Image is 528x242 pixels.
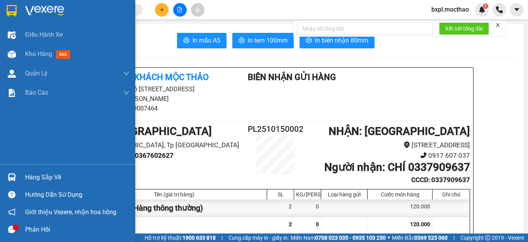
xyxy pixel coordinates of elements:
span: environment [404,141,410,148]
button: printerIn tem 100mm [232,33,294,48]
span: Hỗ trợ kỹ thuật: [145,233,216,242]
button: printerIn mẫu A5 [177,33,227,48]
button: aim [191,3,204,17]
span: 1 [484,3,487,9]
div: Cước món hàng [370,191,430,198]
img: solution-icon [8,89,16,97]
li: Số [STREET_ADDRESS][PERSON_NAME] [81,84,225,104]
span: plus [159,7,165,12]
h2: PL2510150002 [243,123,308,136]
b: CCCD : 0337909637 [411,176,470,184]
div: KG/[PERSON_NAME] [296,191,319,198]
span: Kho hàng [25,50,52,58]
span: 0 [316,221,319,227]
img: warehouse-icon [8,50,16,58]
span: 120.000 [410,221,430,227]
div: 120.000 [368,199,433,217]
span: | [453,233,455,242]
span: phone [420,152,427,158]
button: plus [155,3,169,17]
img: logo-vxr [7,5,17,17]
b: Xe khách Mộc Thảo [122,72,209,82]
span: Miền Bắc [392,233,448,242]
button: caret-down [510,3,523,17]
li: 0917 607 037 [308,150,470,161]
span: bxpl.mocthao [425,5,475,14]
div: Loại hàng gửi [323,191,365,198]
img: phone-icon [496,6,503,13]
strong: 0708 023 035 - 0935 103 250 [315,235,386,241]
div: Hướng dẫn sử dụng [25,189,129,201]
strong: 0369 525 060 [414,235,448,241]
span: printer [306,37,312,44]
span: mới [56,50,70,59]
li: 19007464 [81,104,225,113]
span: copyright [485,235,491,240]
img: warehouse-icon [8,31,16,39]
b: NHẬN : [GEOGRAPHIC_DATA] [329,125,470,138]
b: Người nhận : CHÍ 0337909637 [324,161,470,174]
span: Kết nối tổng đài [445,24,483,33]
button: printerIn biên nhận 80mm [300,33,375,48]
button: file-add [173,3,187,17]
sup: 1 [483,3,488,9]
b: GỬI : [GEOGRAPHIC_DATA] [81,125,212,138]
span: printer [238,37,245,44]
span: Điều hành xe [25,30,63,39]
span: In biên nhận 80mm [315,36,368,45]
span: | [221,233,223,242]
span: Báo cáo [25,88,48,97]
span: message [8,226,15,233]
span: Miền Nam [291,233,386,242]
span: 2 [289,221,292,227]
span: down [123,90,129,96]
div: Hàng sắp về [25,172,129,183]
span: ⚪️ [388,236,390,239]
span: Quản Lý [25,68,48,78]
span: Giới thiệu Vexere, nhận hoa hồng [25,207,116,217]
span: file-add [177,7,182,12]
span: In tem 100mm [248,36,288,45]
li: 1A, [GEOGRAPHIC_DATA], Tp [GEOGRAPHIC_DATA] [81,140,243,150]
div: Phản hồi [25,224,129,235]
span: down [123,70,129,77]
div: SL [269,191,292,198]
strong: 1900 633 818 [182,235,216,241]
span: In mẫu A5 [192,36,220,45]
div: Tên (giá trị hàng) [83,191,265,198]
span: caret-down [513,6,520,13]
div: Ghi chú [434,191,468,198]
li: [STREET_ADDRESS] [308,140,470,150]
img: warehouse-icon [8,70,16,78]
b: Biên Nhận Gửi Hàng [248,72,336,82]
span: aim [195,7,200,12]
div: 2BAO RƯỢU (Hàng thông thường) [82,199,267,217]
span: notification [8,208,15,216]
span: Cung cấp máy in - giấy in: [228,233,289,242]
img: icon-new-feature [479,6,485,13]
img: warehouse-icon [8,173,16,181]
button: Kết nối tổng đài [439,22,489,35]
input: Nhập số tổng đài [298,22,433,35]
span: printer [183,37,189,44]
span: close [495,22,501,28]
div: 0 [294,199,321,217]
div: 2 [267,199,294,217]
span: question-circle [8,191,15,198]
